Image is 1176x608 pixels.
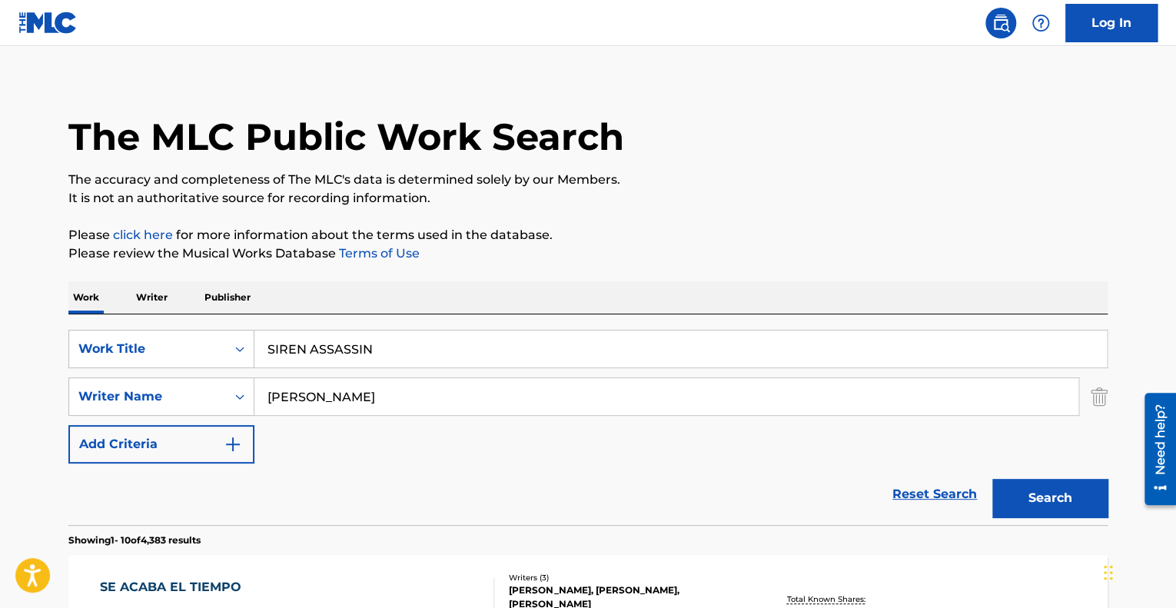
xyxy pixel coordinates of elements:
h1: The MLC Public Work Search [68,114,624,160]
form: Search Form [68,330,1108,525]
iframe: Chat Widget [1099,534,1176,608]
a: Log In [1065,4,1158,42]
img: Delete Criterion [1091,377,1108,416]
img: help [1031,14,1050,32]
p: Total Known Shares: [786,593,869,605]
a: Terms of Use [336,246,420,261]
button: Search [992,479,1108,517]
p: Work [68,281,104,314]
img: search [992,14,1010,32]
div: Writer Name [78,387,217,406]
button: Add Criteria [68,425,254,463]
img: MLC Logo [18,12,78,34]
p: Publisher [200,281,255,314]
p: Please for more information about the terms used in the database. [68,226,1108,244]
div: Work Title [78,340,217,358]
p: Please review the Musical Works Database [68,244,1108,263]
iframe: Resource Center [1133,387,1176,510]
div: Writers ( 3 ) [509,572,741,583]
p: The accuracy and completeness of The MLC's data is determined solely by our Members. [68,171,1108,189]
p: Showing 1 - 10 of 4,383 results [68,533,201,547]
p: Writer [131,281,172,314]
a: Public Search [985,8,1016,38]
div: SE ACABA EL TIEMPO [100,578,249,596]
div: Help [1025,8,1056,38]
div: Drag [1104,550,1113,596]
p: It is not an authoritative source for recording information. [68,189,1108,208]
a: click here [113,228,173,242]
img: 9d2ae6d4665cec9f34b9.svg [224,435,242,454]
a: Reset Search [885,477,985,511]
